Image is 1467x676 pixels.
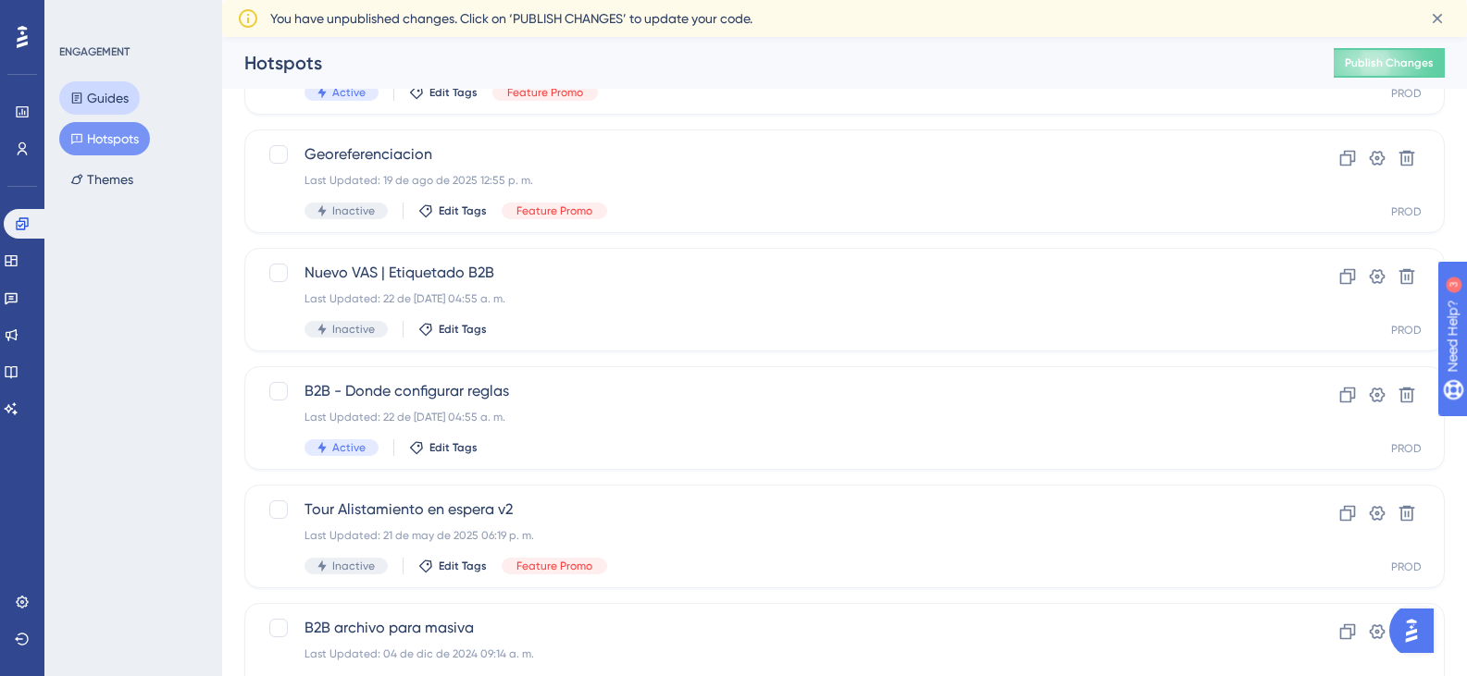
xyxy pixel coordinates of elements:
span: Edit Tags [429,440,478,455]
button: Publish Changes [1334,48,1445,78]
span: Publish Changes [1345,55,1434,70]
button: Edit Tags [418,203,487,218]
button: Edit Tags [409,440,478,455]
span: Inactive [332,559,375,573]
div: 3 [129,9,134,24]
span: Feature Promo [507,85,583,100]
span: Georeferenciacion [305,143,1237,166]
button: Guides [59,81,140,115]
button: Themes [59,163,144,196]
button: Edit Tags [409,85,478,100]
span: Active [332,440,366,455]
span: Feature Promo [516,559,592,573]
button: Edit Tags [418,322,487,337]
div: PROD [1391,204,1422,219]
div: Last Updated: 22 de [DATE] 04:55 a. m. [305,410,1237,424]
span: B2B archivo para masiva [305,617,1237,639]
span: Edit Tags [429,85,478,100]
div: PROD [1391,559,1422,574]
button: Edit Tags [418,559,487,573]
span: B2B - Donde configurar reglas [305,380,1237,402]
div: Last Updated: 19 de ago de 2025 12:55 p. m. [305,173,1237,188]
span: Tour Alistamiento en espera v2 [305,498,1237,521]
div: PROD [1391,86,1422,101]
span: Inactive [332,203,375,218]
span: Edit Tags [439,322,487,337]
span: Feature Promo [516,203,592,218]
span: Inactive [332,322,375,337]
span: You have unpublished changes. Click on ‘PUBLISH CHANGES’ to update your code. [270,7,752,30]
div: Hotspots [244,50,1287,76]
span: Nuevo VAS | Etiquetado B2B [305,262,1237,284]
div: PROD [1391,441,1422,456]
span: Need Help? [44,5,116,27]
span: Edit Tags [439,203,487,218]
div: Last Updated: 22 de [DATE] 04:55 a. m. [305,291,1237,306]
div: Last Updated: 21 de may de 2025 06:19 p. m. [305,528,1237,543]
span: Active [332,85,366,100]
button: Hotspots [59,122,150,155]
div: PROD [1391,323,1422,338]
div: Last Updated: 04 de dic de 2024 09:14 a. m. [305,646,1237,661]
div: ENGAGEMENT [59,44,130,59]
span: Edit Tags [439,559,487,573]
iframe: UserGuiding AI Assistant Launcher [1389,603,1445,658]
